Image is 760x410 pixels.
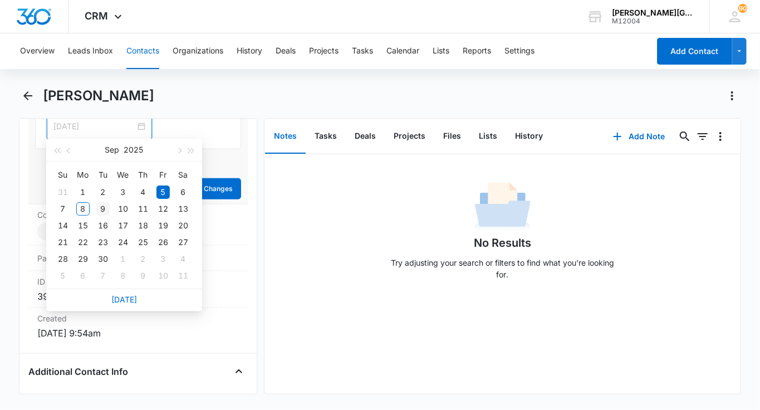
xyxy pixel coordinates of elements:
label: Color Tag [37,209,239,221]
td: 2025-09-03 [113,184,133,201]
button: Notes [265,119,306,154]
div: 1 [76,186,90,199]
td: 2025-09-21 [53,234,73,251]
div: 6 [76,269,90,282]
button: Reports [463,33,491,69]
button: Settings [504,33,535,69]
span: 90 [738,4,747,13]
div: 5 [56,269,70,282]
dt: Created [37,313,239,324]
td: 2025-09-20 [173,217,193,234]
button: Organizations [173,33,223,69]
td: 2025-09-27 [173,234,193,251]
div: 2 [96,186,110,199]
button: Filters [694,128,712,145]
td: 2025-09-17 [113,217,133,234]
div: 9 [96,202,110,216]
div: 4 [136,186,150,199]
button: Calendar [386,33,419,69]
td: 2025-09-04 [133,184,153,201]
button: Sep [105,139,120,161]
div: 28 [56,252,70,266]
div: account id [612,17,693,25]
div: 16 [96,219,110,232]
td: 2025-09-16 [93,217,113,234]
td: 2025-09-12 [153,201,173,217]
td: 2025-09-18 [133,217,153,234]
button: Lists [470,119,506,154]
td: 2025-10-01 [113,251,133,267]
div: 11 [136,202,150,216]
dd: [DATE] 9:54am [37,326,239,340]
td: 2025-09-24 [113,234,133,251]
button: Add Contact [657,38,732,65]
button: Add Note [602,123,676,150]
td: 2025-09-07 [53,201,73,217]
div: 21 [56,236,70,249]
th: Su [53,166,73,184]
div: 1 [116,252,130,266]
div: 13 [176,202,190,216]
td: 2025-10-03 [153,251,173,267]
div: 4 [176,252,190,266]
td: 2025-09-01 [73,184,93,201]
div: 10 [156,269,170,282]
td: 2025-09-29 [73,251,93,267]
a: [DATE] [111,295,137,304]
div: 11 [176,269,190,282]
button: Close [230,363,248,380]
dt: ID [37,276,239,287]
div: 15 [76,219,90,232]
div: 7 [96,269,110,282]
div: notifications count [738,4,747,13]
td: 2025-08-31 [53,184,73,201]
td: 2025-09-28 [53,251,73,267]
div: 3 [156,252,170,266]
button: Projects [309,33,339,69]
td: 2025-10-07 [93,267,113,284]
button: Tasks [352,33,373,69]
th: We [113,166,133,184]
button: 2025 [124,139,144,161]
td: 2025-10-08 [113,267,133,284]
div: 2 [136,252,150,266]
td: 2025-09-14 [53,217,73,234]
p: Try adjusting your search or filters to find what you’re looking for. [386,257,620,280]
td: 2025-10-11 [173,267,193,284]
input: Sep 5, 2025 [53,120,135,133]
h1: [PERSON_NAME] [43,87,154,104]
dd: 39430 [37,290,239,303]
div: 12 [156,202,170,216]
td: 2025-10-09 [133,267,153,284]
div: 8 [76,202,90,216]
div: Created[DATE] 9:54am [28,308,248,344]
td: 2025-09-25 [133,234,153,251]
div: 14 [56,219,70,232]
td: 2025-09-06 [173,184,193,201]
td: 2025-10-02 [133,251,153,267]
button: Save Changes [178,178,241,199]
div: Payments ID [28,246,248,271]
div: 22 [76,236,90,249]
td: 2025-09-15 [73,217,93,234]
div: 19 [156,219,170,232]
div: 29 [76,252,90,266]
button: Contacts [126,33,159,69]
button: Files [434,119,470,154]
td: 2025-09-22 [73,234,93,251]
button: Lists [433,33,449,69]
button: Tasks [306,119,346,154]
td: 2025-09-19 [153,217,173,234]
div: 9 [136,269,150,282]
button: History [506,119,552,154]
div: 20 [176,219,190,232]
div: 23 [96,236,110,249]
div: 18 [136,219,150,232]
div: 10 [116,202,130,216]
td: 2025-10-10 [153,267,173,284]
td: 2025-10-04 [173,251,193,267]
th: Th [133,166,153,184]
td: 2025-09-26 [153,234,173,251]
button: Overview [20,33,55,69]
td: 2025-09-30 [93,251,113,267]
